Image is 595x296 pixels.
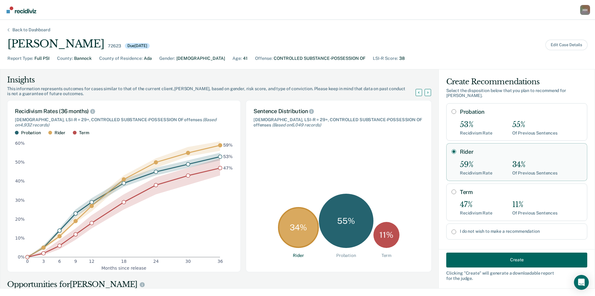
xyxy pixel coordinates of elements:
div: Select the disposition below that you plan to recommend for [PERSON_NAME] . [446,88,587,99]
div: 11% [512,200,558,209]
div: LSI-R Score : [373,55,398,62]
div: [DEMOGRAPHIC_DATA] [176,55,225,62]
div: Rider [55,130,65,135]
div: This information represents outcomes for cases similar to that of the current client, [PERSON_NAM... [7,86,423,97]
button: Edit Case Details [545,40,588,50]
div: Probation [336,253,356,258]
div: [DEMOGRAPHIC_DATA], LSI-R = 29+, CONTROLLED SUBSTANCE-POSSESSION OF offenses [253,117,424,128]
div: Term [381,253,391,258]
div: [PERSON_NAME] [7,38,104,50]
div: H H [580,5,590,15]
text: 53% [223,154,233,159]
text: 20% [15,217,25,222]
text: 59% [223,143,233,148]
text: 10% [15,236,25,241]
div: Recidivism Rate [460,210,492,216]
div: County : [57,55,73,62]
div: Bannock [74,55,92,62]
span: (Based on 6,049 records ) [272,122,321,127]
div: Recidivism Rates (36 months) [15,108,233,115]
button: Create [446,252,587,267]
div: County of Residence : [99,55,143,62]
text: 12 [89,259,95,264]
div: 59% [460,160,492,169]
div: Term [79,130,89,135]
div: 11 % [373,222,399,248]
text: 30% [15,198,25,203]
text: 30 [185,259,191,264]
div: 55 % [319,194,373,248]
text: 0 [26,259,29,264]
span: (Based on 4,932 records ) [15,117,216,127]
div: 47% [460,200,492,209]
div: Recidivism Rate [460,130,492,136]
div: CONTROLLED SUBSTANCE-POSSESSION OF [274,55,365,62]
div: 72623 [108,43,121,49]
text: 9 [74,259,77,264]
img: Recidiviz [7,7,36,13]
g: x-axis label [101,266,146,271]
div: Due [DATE] [125,43,150,49]
text: 0% [18,254,25,259]
text: 18 [121,259,127,264]
div: Insights [7,75,423,85]
label: I do not wish to make a recommendation [460,229,582,234]
div: Opportunities for [PERSON_NAME] [7,280,432,289]
div: Sentence Distribution [253,108,424,115]
div: Clicking " Create " will generate a downloadable report for the judge. [446,270,587,281]
div: Report Type : [7,55,33,62]
div: Gender : [159,55,175,62]
div: Probation [21,130,41,135]
label: Probation [460,108,582,115]
text: 47% [223,166,233,170]
div: Open Intercom Messenger [574,275,589,290]
div: 34 % [278,207,319,248]
div: Of Previous Sentences [512,170,558,176]
text: 60% [15,141,25,146]
label: Term [460,189,582,196]
g: y-axis tick label [15,141,25,260]
div: Full PSI [34,55,50,62]
text: 36 [218,259,223,264]
g: x-axis tick label [26,259,223,264]
div: 55% [512,120,558,129]
div: 53% [460,120,492,129]
div: Of Previous Sentences [512,210,558,216]
div: Back to Dashboard [5,27,58,33]
label: Rider [460,148,582,155]
text: 3 [42,259,45,264]
button: Profile dropdown button [580,5,590,15]
g: text [223,143,233,170]
div: Rider [293,253,304,258]
div: 34% [512,160,558,169]
div: [DEMOGRAPHIC_DATA], LSI-R = 29+, CONTROLLED SUBSTANCE-POSSESSION OF offenses [15,117,233,128]
div: Create Recommendations [446,77,587,87]
div: Offense : [255,55,272,62]
div: 38 [399,55,405,62]
div: Age : [232,55,242,62]
text: 6 [58,259,61,264]
div: 41 [243,55,248,62]
text: 50% [15,160,25,165]
g: dot [26,144,222,259]
div: Ada [144,55,152,62]
text: 24 [153,259,159,264]
g: area [27,141,220,257]
div: Of Previous Sentences [512,130,558,136]
text: 40% [15,179,25,184]
div: Recidivism Rate [460,170,492,176]
text: Months since release [101,266,146,271]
